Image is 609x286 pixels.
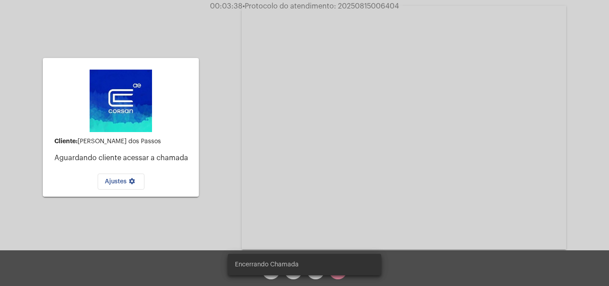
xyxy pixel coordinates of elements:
[243,3,245,10] span: •
[210,3,243,10] span: 00:03:38
[98,174,144,190] button: Ajustes
[54,154,192,162] p: Aguardando cliente acessar a chamada
[105,178,137,185] span: Ajustes
[127,178,137,188] mat-icon: settings
[54,138,78,144] strong: Cliente:
[243,3,399,10] span: Protocolo do atendimento: 20250815006404
[90,70,152,132] img: d4669ae0-8c07-2337-4f67-34b0df7f5ae4.jpeg
[54,138,192,145] div: [PERSON_NAME] dos Passos
[235,260,299,269] span: Encerrando Chamada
